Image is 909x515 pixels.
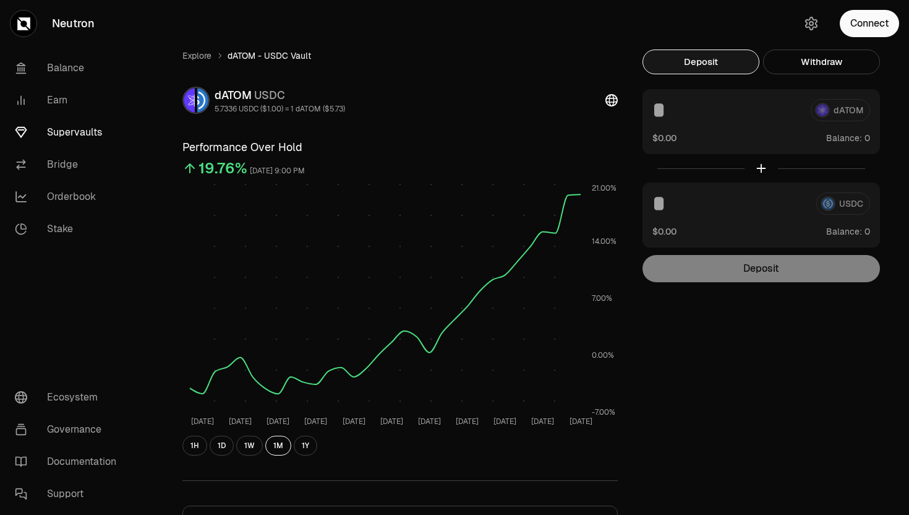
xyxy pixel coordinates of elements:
span: Balance: [826,225,862,238]
tspan: [DATE] [304,417,327,426]
button: 1Y [294,436,317,456]
button: 1M [265,436,291,456]
tspan: 7.00% [592,293,612,303]
button: 1D [210,436,234,456]
a: Support [5,478,134,510]
img: dATOM Logo [184,88,195,113]
img: USDC Logo [197,88,208,113]
tspan: [DATE] [380,417,403,426]
tspan: [DATE] [456,417,479,426]
tspan: 14.00% [592,236,617,246]
nav: breadcrumb [182,50,618,62]
button: Connect [840,10,899,37]
button: Withdraw [763,50,880,74]
tspan: 0.00% [592,350,614,360]
a: Governance [5,413,134,446]
button: 1W [236,436,263,456]
div: [DATE] 9:00 PM [250,164,305,178]
button: $0.00 [652,131,676,144]
h3: Performance Over Hold [182,139,618,156]
div: dATOM [215,87,345,104]
tspan: [DATE] [570,417,592,426]
span: Balance: [826,132,862,144]
button: Deposit [642,50,759,74]
a: Documentation [5,446,134,478]
a: Orderbook [5,181,134,213]
tspan: [DATE] [343,417,365,426]
a: Supervaults [5,116,134,149]
button: 1H [182,436,207,456]
tspan: [DATE] [531,417,554,426]
a: Stake [5,213,134,245]
span: dATOM - USDC Vault [228,50,311,62]
button: $0.00 [652,225,676,238]
a: Explore [182,50,211,62]
span: USDC [254,88,285,102]
tspan: 21.00% [592,183,617,193]
a: Balance [5,52,134,84]
tspan: [DATE] [229,417,252,426]
tspan: [DATE] [418,417,441,426]
tspan: [DATE] [191,417,214,426]
div: 5.7336 USDC ($1.00) = 1 dATOM ($5.73) [215,104,345,114]
a: Bridge [5,149,134,181]
a: Ecosystem [5,381,134,413]
div: 19.76% [198,158,247,178]
tspan: [DATE] [267,417,289,426]
tspan: -7.00% [592,407,615,417]
a: Earn [5,84,134,116]
tspan: [DATE] [493,417,516,426]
